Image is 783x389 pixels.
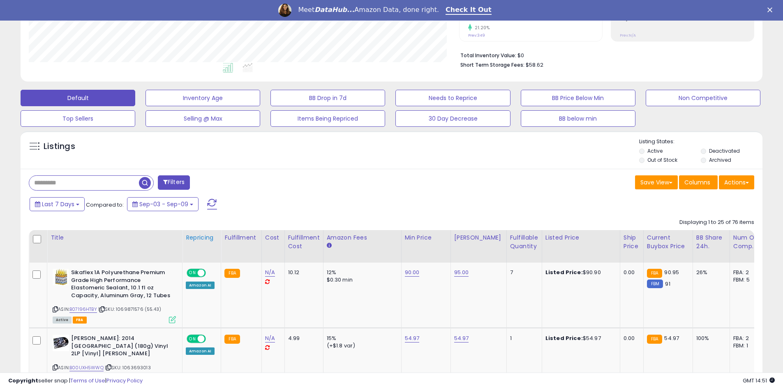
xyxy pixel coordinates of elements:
button: Needs to Reprice [395,90,510,106]
div: FBM: 1 [733,342,760,349]
div: Fulfillment Cost [288,233,320,251]
div: (+$1.8 var) [327,342,395,349]
label: Archived [709,156,731,163]
div: Displaying 1 to 25 of 76 items [679,219,754,226]
div: Close [767,7,776,12]
div: Cost [265,233,281,242]
span: 54.97 [664,334,679,342]
div: 15% [327,335,395,342]
img: 51vKiw977zL._SL40_.jpg [53,335,69,351]
span: | SKU: 1069871576 (55.43) [98,306,161,312]
a: 90.00 [405,268,420,277]
div: Fulfillable Quantity [510,233,538,251]
b: Sikaflex 1A Polyurethane Premium Grade High Performance Elastomeric Sealant, 10.1 fl oz Capacity,... [71,269,171,301]
div: Amazon AI [186,347,215,355]
span: Last 7 Days [42,200,74,208]
li: $0 [460,50,748,60]
small: FBM [647,280,663,288]
b: Listed Price: [545,268,583,276]
div: 12% [327,269,395,276]
div: $90.90 [545,269,614,276]
button: Inventory Age [146,90,260,106]
label: Out of Stock [647,156,677,163]
div: Amazon AI [186,282,215,289]
span: ON [187,335,198,342]
span: $58.62 [526,61,543,69]
a: Check It Out [446,6,492,15]
div: FBA: 2 [733,335,760,342]
div: Meet Amazon Data, done right. [298,6,439,14]
a: 54.97 [405,334,420,342]
div: 4.99 [288,335,317,342]
button: Save View [635,175,678,189]
small: Prev: 349 [468,33,485,38]
button: 30 Day Decrease [395,110,510,127]
a: B07196HTBY [69,306,97,313]
button: Selling @ Max [146,110,260,127]
a: N/A [265,268,275,277]
label: Active [647,147,663,154]
b: Short Term Storage Fees: [460,61,524,68]
a: 54.97 [454,334,469,342]
span: 90.95 [664,268,679,276]
span: OFF [205,335,218,342]
div: Title [51,233,179,242]
div: 10.12 [288,269,317,276]
a: Terms of Use [70,377,105,384]
a: 95.00 [454,268,469,277]
div: Num of Comp. [733,233,763,251]
div: FBA: 2 [733,269,760,276]
div: Listed Price [545,233,617,242]
button: Columns [679,175,718,189]
small: Prev: N/A [620,33,636,38]
div: [PERSON_NAME] [454,233,503,242]
button: BB Drop in 7d [270,90,385,106]
div: Fulfillment [224,233,258,242]
div: Amazon Fees [327,233,398,242]
span: Columns [684,178,710,186]
a: Privacy Policy [106,377,143,384]
button: Actions [719,175,754,189]
span: | SKU: 1063693013 [105,364,151,371]
h5: Listings [44,141,75,152]
small: FBA [647,335,662,344]
a: B00UXH5WWQ [69,364,104,371]
div: 0.00 [624,335,637,342]
button: Filters [158,175,190,190]
b: Listed Price: [545,334,583,342]
div: Ship Price [624,233,640,251]
span: Sep-03 - Sep-09 [139,200,188,208]
p: Listing States: [639,138,762,146]
div: 7 [510,269,536,276]
label: Deactivated [709,147,740,154]
a: N/A [265,334,275,342]
b: Total Inventory Value: [460,52,516,59]
span: 2025-09-17 14:51 GMT [743,377,775,384]
div: Min Price [405,233,447,242]
b: [PERSON_NAME]: 2014 [GEOGRAPHIC_DATA] (180g) Vinyl 2LP [Vinyl] [PERSON_NAME] [71,335,171,360]
button: Items Being Repriced [270,110,385,127]
span: All listings currently available for purchase on Amazon [53,317,72,324]
div: $0.30 min [327,276,395,284]
small: FBA [224,269,240,278]
img: 51AwJBSxBlL._SL40_.jpg [53,269,69,285]
span: 91 [665,280,670,288]
img: Profile image for Georgie [278,4,291,17]
small: FBA [647,269,662,278]
div: 1 [510,335,536,342]
div: BB Share 24h. [696,233,726,251]
small: FBA [224,335,240,344]
div: $54.97 [545,335,614,342]
strong: Copyright [8,377,38,384]
i: DataHub... [314,6,354,14]
button: BB Price Below Min [521,90,635,106]
div: 26% [696,269,723,276]
small: Amazon Fees. [327,242,332,249]
span: OFF [205,270,218,277]
button: BB below min [521,110,635,127]
div: Current Buybox Price [647,233,689,251]
button: Default [21,90,135,106]
span: FBA [73,317,87,324]
span: ON [187,270,198,277]
div: 100% [696,335,723,342]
